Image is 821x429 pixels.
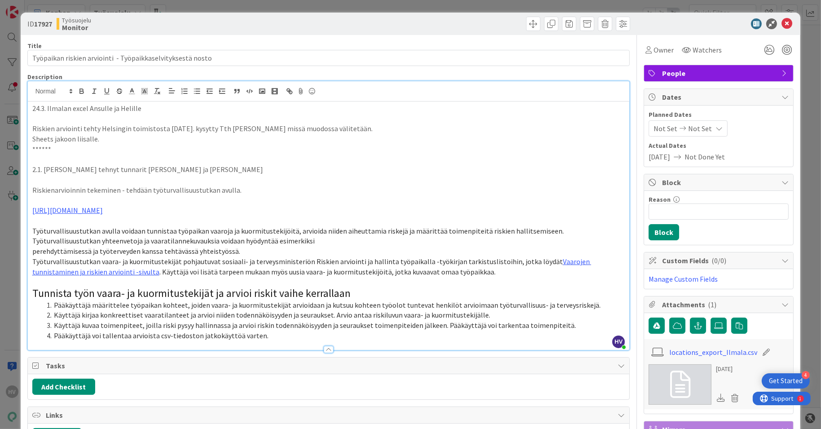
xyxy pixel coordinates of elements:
[46,360,614,371] span: Tasks
[32,164,625,175] p: 2.1. [PERSON_NAME] tehnyt tunnarit [PERSON_NAME] ja [PERSON_NAME]
[685,151,725,162] span: Not Done Yet
[32,206,103,215] a: [URL][DOMAIN_NAME]
[32,103,625,114] p: 24.3. Ilmalan excel Ansulle ja Helille
[649,110,789,119] span: Planned Dates
[27,18,52,29] span: ID
[693,44,722,55] span: Watchers
[47,4,49,11] div: 1
[662,92,777,102] span: Dates
[32,226,564,235] span: Työturvallisuustutkan avulla voidaan tunnistaa työpaikan vaaroja ja kuormitustekijöitä, arvioida ...
[612,336,625,348] span: HV
[46,410,614,420] span: Links
[27,73,62,81] span: Description
[654,44,674,55] span: Owner
[27,50,630,66] input: type card name here...
[32,257,591,276] a: Vaarojen tunnistaminen ja riskien arviointi -sivulta
[54,331,268,340] span: Pääkäyttäjä voi tallentaa arvioista csv-tiedoston jatkokäyttöä varten.
[54,310,490,319] span: Käyttäjä kirjaa konkreettiset vaaratilanteet ja arvioi niiden todennäköisyyden ja seuraukset. Arv...
[32,257,563,266] span: Työturvallisuustutkan vaara- ja kuormitustekijät pohjautuvat sosiaali- ja terveysministeriön Risk...
[649,274,718,283] a: Manage Custom Fields
[62,24,91,31] b: Monitor
[711,256,726,265] span: ( 0/0 )
[662,68,777,79] span: People
[32,379,95,395] button: Add Checklist
[716,364,742,374] div: [DATE]
[54,301,601,310] span: Pääkäyttäjä määrittelee työpaikan kohteet, joiden vaara- ja kuormitustekijät arvioidaan ja kutsuu...
[802,371,810,379] div: 4
[54,321,576,330] span: Käyttäjä kuvaa toimenpiteet, joilla riski pysyy hallinnassa ja arvioi riskin todennäköisyyden ja ...
[32,236,315,245] span: Työturvallisuustutkan yhteenvetoja ja vaaratilannekuvauksia voidaan hyödyntää esimerkiksi
[159,267,496,276] span: . Käyttäjä voi lisätä tarpeen mukaan myös uusia vaara- ja kuormitustekijöitä, jotka kuvaavat omaa...
[32,286,351,300] span: Tunnista työn vaara- ja kuormitustekijät ja arvioi riskit vaihe kerrallaan
[662,255,777,266] span: Custom Fields
[662,299,777,310] span: Attachments
[32,134,625,144] p: Sheets jakoon liisalle.
[62,17,91,24] span: Työsuojelu
[688,123,712,134] span: Not Set
[32,247,240,256] span: perehdyttämisessä ja työterveyden kanssa tehtävässä yhteistyössä.
[654,123,677,134] span: Not Set
[34,19,52,28] b: 17927
[27,42,42,50] label: Title
[19,1,41,12] span: Support
[32,124,625,134] p: Riskien arviointi tehty Helsingin toimistosta [DATE]. kysytty Tth [PERSON_NAME] missä muodossa vä...
[662,177,777,188] span: Block
[32,185,625,195] p: Riskienarvioinnin tekeminen - tehdään työturvallisuustutkan avulla.
[769,376,803,385] div: Get Started
[649,195,671,203] label: Reason
[649,224,679,240] button: Block
[762,373,810,389] div: Open Get Started checklist, remaining modules: 4
[649,151,670,162] span: [DATE]
[649,141,789,150] span: Actual Dates
[670,347,758,358] a: locations_export_Ilmala.csv
[716,392,726,404] div: Download
[708,300,716,309] span: ( 1 )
